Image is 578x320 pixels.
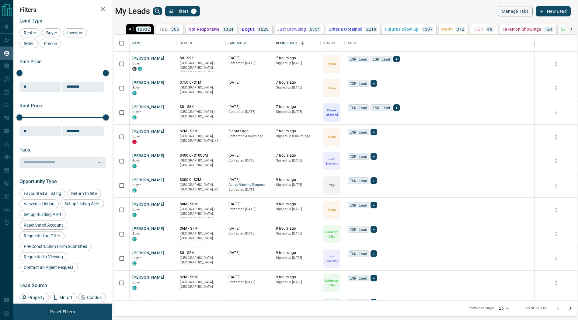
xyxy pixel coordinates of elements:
[276,256,317,260] p: Signed up [DATE]
[132,237,137,241] div: condos.ca
[188,27,220,31] p: Not Responsive
[258,27,269,31] p: 1229
[19,252,67,261] div: Requested a Viewing
[393,104,400,111] div: +
[228,56,270,61] p: [DATE]
[373,178,375,184] span: +
[132,159,141,163] span: Buyer
[521,306,546,311] p: 1–25 of 12932
[62,201,102,206] span: Set up Listing Alert
[180,250,222,256] p: $0 - $2M
[19,39,38,48] div: Seller
[441,27,453,31] p: Warm
[276,158,317,163] p: Signed up [DATE]
[276,250,317,256] p: 9 hours ago
[228,183,270,188] span: Active Viewing Request
[63,28,87,37] div: Investor
[552,181,561,190] button: more
[276,280,317,285] p: Signed up [DATE]
[67,189,101,198] div: Return to Site
[26,295,47,300] span: Property
[42,28,61,37] div: Buyer
[371,80,377,87] div: +
[276,275,317,280] p: 9 hours ago
[228,250,270,256] p: [DATE]
[192,9,196,13] span: 1
[552,84,561,93] button: more
[180,280,222,289] p: [GEOGRAPHIC_DATA], [GEOGRAPHIC_DATA]
[180,158,222,168] p: [GEOGRAPHIC_DATA], [GEOGRAPHIC_DATA]
[65,30,85,35] span: Investor
[371,250,377,257] div: +
[228,207,270,212] p: Contacted [DATE]
[22,212,64,217] span: Set up Building Alert
[180,56,222,61] p: $0 - $9K
[180,134,222,143] p: Toronto
[165,6,200,16] button: Filters1
[324,230,340,239] p: Submitted Offer
[552,254,561,263] button: more
[19,231,64,240] div: Requested an Offer
[19,199,59,208] div: Viewed a Listing
[366,27,377,31] p: 2219
[132,299,151,305] button: Victoria N
[350,153,367,159] span: ISR Lead
[132,188,137,193] div: condos.ca
[324,157,340,166] p: Just Browsing
[276,207,317,212] p: Signed up [DATE]
[350,129,367,135] span: ISR Lead
[19,293,49,302] div: Property
[19,263,78,272] div: Contact an Agent Request
[276,183,317,187] p: Signed up [DATE]
[487,27,492,31] p: 48
[324,108,340,117] p: Criteria Obtained
[350,299,367,305] span: ISR Lead
[552,108,561,117] button: more
[350,202,367,208] span: ISR Lead
[22,41,36,46] span: Seller
[276,153,317,158] p: 7 hours ago
[328,86,336,90] p: Warm
[373,129,375,135] span: +
[180,61,222,75] p: [GEOGRAPHIC_DATA] | [GEOGRAPHIC_DATA], [GEOGRAPHIC_DATA]
[348,35,356,52] div: Tags
[228,231,270,236] p: Contacted [DATE]
[22,265,75,270] span: Contact an Agent Request
[132,35,141,52] div: Name
[350,251,367,257] span: ISR Lead
[132,280,141,284] span: Buyer
[19,28,40,37] div: Renter
[228,134,270,139] p: Contacted 4 hours ago
[115,6,150,16] h1: My Leads
[132,250,164,256] button: [PERSON_NAME]
[42,41,59,46] span: Precon
[276,85,317,90] p: Signed up [DATE]
[276,80,317,85] p: 7 hours ago
[276,202,317,207] p: 9 hours ago
[180,85,222,95] p: [GEOGRAPHIC_DATA], [GEOGRAPHIC_DATA]
[345,35,534,52] div: Tags
[46,307,79,317] button: Reset Filters
[350,105,367,111] span: ISR Lead
[180,153,222,158] p: $400K - $1000M
[328,61,336,66] p: Warm
[180,207,222,221] p: [GEOGRAPHIC_DATA] | [GEOGRAPHIC_DATA], [GEOGRAPHIC_DATA]
[457,27,464,31] p: 372
[180,104,222,110] p: $0 - $6K
[19,242,92,251] div: Pre-Construction Form Submitted
[228,158,270,163] p: Contacted [DATE]
[180,183,222,192] p: West End, Toronto
[371,177,377,184] div: +
[132,232,141,236] span: Buyer
[395,105,398,111] span: +
[468,306,494,311] p: Rows per page:
[132,286,137,290] div: condos.ca
[85,295,104,300] span: Condos
[19,210,66,219] div: Set up Building Alert
[276,129,317,134] p: 7 hours ago
[22,244,89,249] span: Pre-Construction Form Submitted
[276,134,317,139] p: Signed up 8 hours ago
[552,205,561,214] button: more
[132,183,141,187] span: Buyer
[423,27,433,31] p: 1307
